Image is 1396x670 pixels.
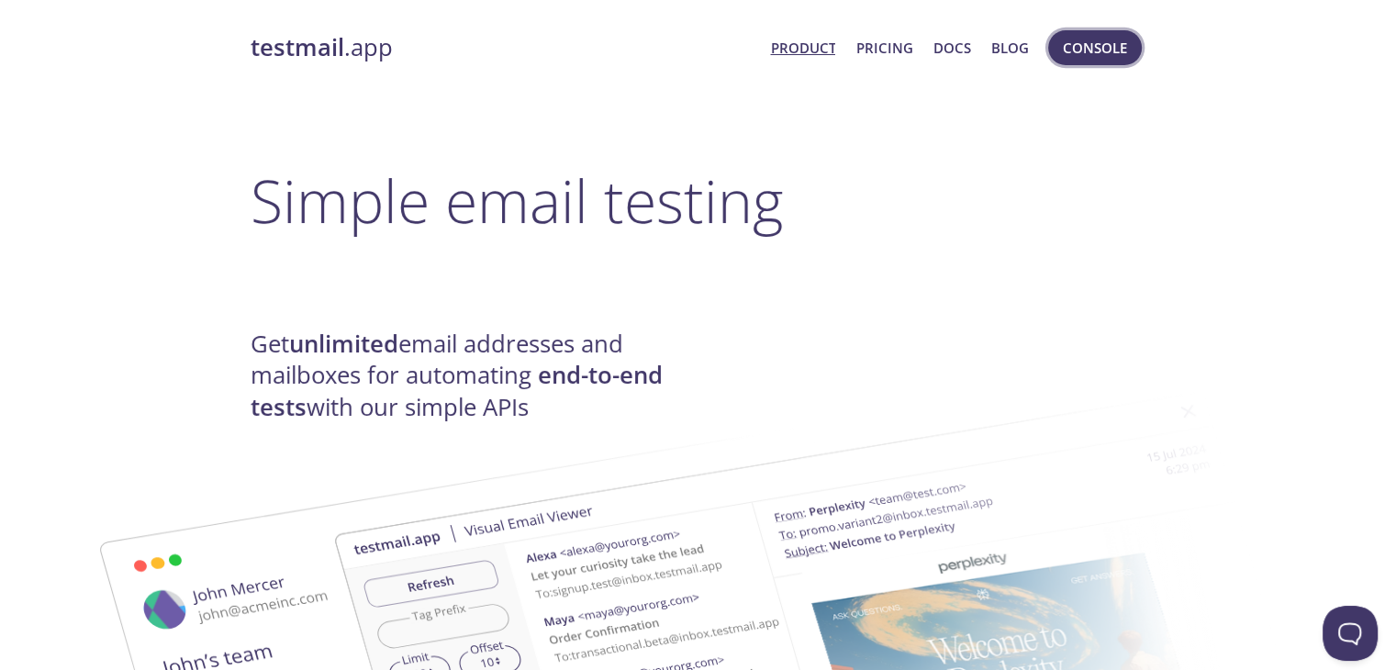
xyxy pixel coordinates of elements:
a: testmail.app [251,32,756,63]
strong: end-to-end tests [251,359,663,422]
button: Console [1048,30,1142,65]
a: Blog [991,36,1029,60]
strong: unlimited [289,328,398,360]
span: Console [1063,36,1127,60]
h4: Get email addresses and mailboxes for automating with our simple APIs [251,329,698,423]
iframe: Help Scout Beacon - Open [1323,606,1378,661]
h1: Simple email testing [251,165,1146,236]
a: Docs [933,36,971,60]
a: Pricing [855,36,912,60]
a: Product [770,36,835,60]
strong: testmail [251,31,344,63]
